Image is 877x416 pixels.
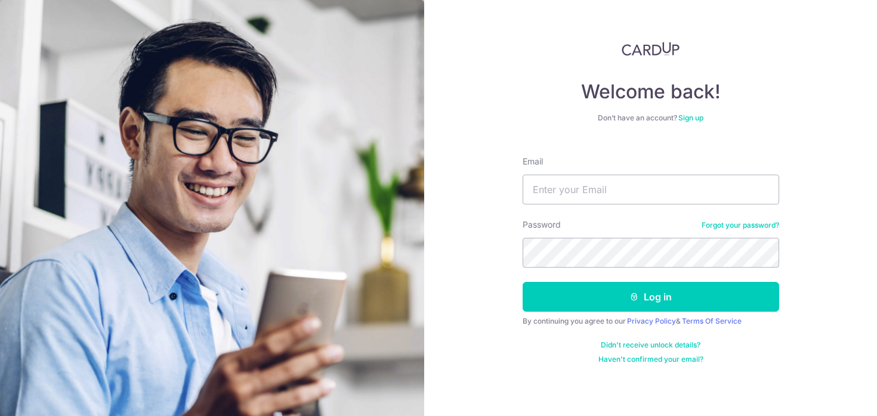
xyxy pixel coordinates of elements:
div: By continuing you agree to our & [523,316,779,326]
h4: Welcome back! [523,80,779,104]
a: Privacy Policy [627,316,676,325]
a: Terms Of Service [682,316,742,325]
button: Log in [523,282,779,312]
img: CardUp Logo [622,42,680,56]
a: Didn't receive unlock details? [601,340,700,350]
input: Enter your Email [523,175,779,204]
a: Sign up [678,113,703,122]
label: Password [523,219,561,231]
div: Don’t have an account? [523,113,779,123]
a: Haven't confirmed your email? [598,355,703,364]
label: Email [523,156,543,167]
a: Forgot your password? [702,221,779,230]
